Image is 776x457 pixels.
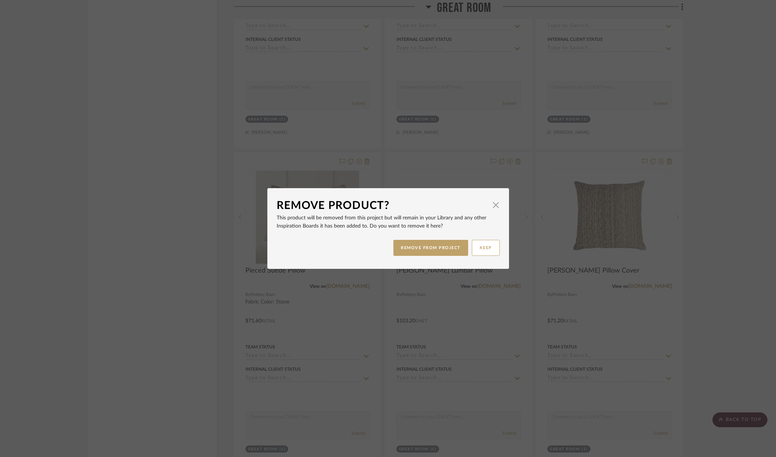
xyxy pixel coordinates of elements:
button: KEEP [472,240,500,256]
button: Close [489,197,503,212]
div: Remove Product? [277,197,489,214]
button: REMOVE FROM PROJECT [393,240,468,256]
dialog-header: Remove Product? [277,197,500,214]
p: This product will be removed from this project but will remain in your Library and any other Insp... [277,214,500,230]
